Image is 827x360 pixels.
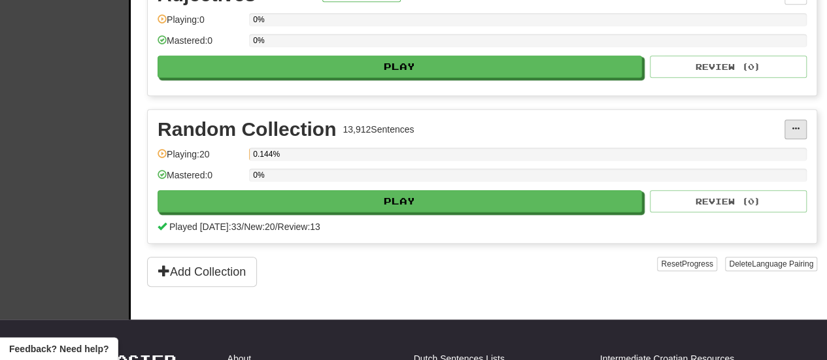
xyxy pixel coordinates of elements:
button: Review (0) [650,56,807,78]
div: Mastered: 0 [158,169,243,190]
button: Play [158,190,642,212]
span: Review: 13 [277,221,320,232]
button: Add Collection [147,257,257,287]
button: DeleteLanguage Pairing [725,257,817,271]
span: New: 20 [244,221,275,232]
span: / [241,221,244,232]
div: 13,912 Sentences [343,123,414,136]
span: / [275,221,278,232]
div: Random Collection [158,120,336,139]
button: Review (0) [650,190,807,212]
span: Open feedback widget [9,342,109,355]
button: Play [158,56,642,78]
div: Playing: 0 [158,13,243,35]
button: ResetProgress [657,257,717,271]
div: Mastered: 0 [158,34,243,56]
span: Progress [682,259,713,269]
div: Playing: 20 [158,148,243,169]
span: Played [DATE]: 33 [169,221,241,232]
span: Language Pairing [752,259,813,269]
